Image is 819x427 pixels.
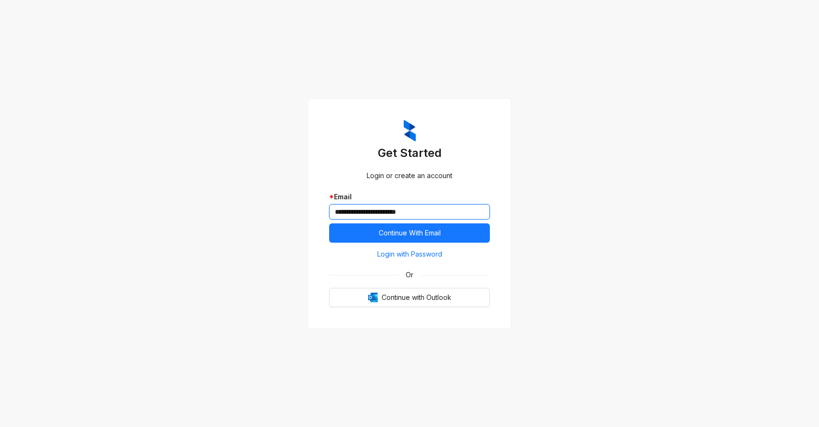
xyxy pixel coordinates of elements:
button: OutlookContinue with Outlook [329,288,490,307]
img: ZumaIcon [404,120,416,142]
button: Login with Password [329,246,490,262]
div: Email [329,192,490,202]
span: Login with Password [377,249,442,259]
span: Continue With Email [379,228,441,238]
button: Continue With Email [329,223,490,243]
span: Continue with Outlook [382,292,451,303]
img: Outlook [368,293,378,302]
div: Login or create an account [329,170,490,181]
h3: Get Started [329,145,490,161]
span: Or [399,270,420,280]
